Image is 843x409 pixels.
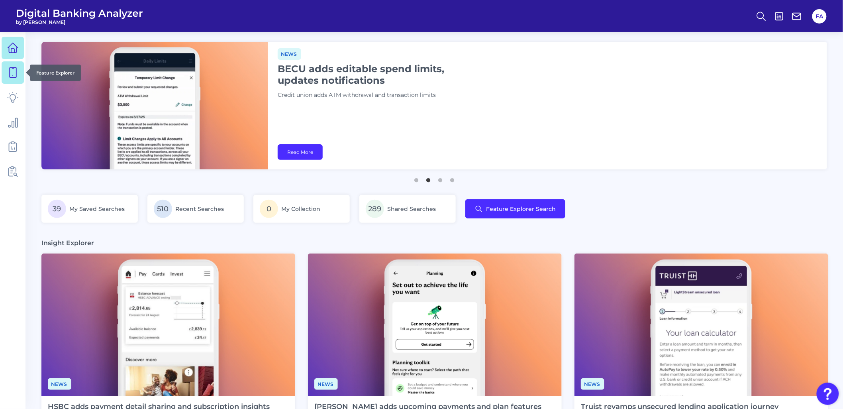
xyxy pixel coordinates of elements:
span: Recent Searches [175,205,224,212]
a: News [48,380,71,387]
button: 4 [448,174,456,182]
span: My Saved Searches [69,205,125,212]
a: News [278,50,301,57]
div: Feature Explorer [30,65,81,81]
img: bannerImg [41,42,268,169]
span: News [581,378,604,390]
h3: Insight Explorer [41,239,94,247]
span: Feature Explorer Search [486,206,556,212]
button: 3 [436,174,444,182]
a: 0My Collection [253,195,350,223]
span: News [278,48,301,60]
a: 510Recent Searches [147,195,244,223]
img: News - Phone (3).png [574,254,828,396]
button: FA [812,9,827,24]
img: News - Phone (4).png [308,254,562,396]
a: News [581,380,604,387]
span: by [PERSON_NAME] [16,19,143,25]
span: 0 [260,200,278,218]
img: News - Phone.png [41,254,295,396]
span: News [314,378,338,390]
span: Digital Banking Analyzer [16,7,143,19]
h1: BECU adds editable spend limits, updates notifications [278,63,477,86]
span: News [48,378,71,390]
span: Shared Searches [387,205,436,212]
span: My Collection [281,205,320,212]
span: 289 [366,200,384,218]
button: Feature Explorer Search [465,199,565,218]
a: 39My Saved Searches [41,195,138,223]
p: Credit union adds ATM withdrawal and transaction limits [278,91,477,100]
a: News [314,380,338,387]
span: 39 [48,200,66,218]
button: 1 [412,174,420,182]
button: 2 [424,174,432,182]
button: Open Resource Center [817,383,839,405]
a: 289Shared Searches [359,195,456,223]
span: 510 [154,200,172,218]
a: Read More [278,144,323,160]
